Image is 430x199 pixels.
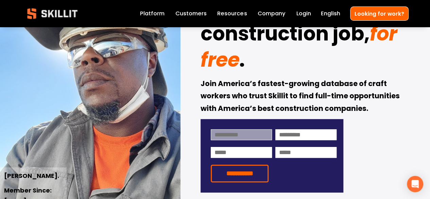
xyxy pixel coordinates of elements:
[296,9,311,18] a: Login
[140,9,165,18] a: Platform
[201,78,401,116] strong: Join America’s fastest-growing database of craft workers who trust Skillit to find full-time oppo...
[350,6,409,20] a: Looking for work?
[201,19,369,52] strong: construction job,
[239,45,244,79] strong: .
[321,10,340,18] span: English
[175,9,207,18] a: Customers
[21,3,83,24] img: Skillit
[217,10,247,18] span: Resources
[407,176,423,192] div: Open Intercom Messenger
[321,9,340,18] div: language picker
[258,9,286,18] a: Company
[217,9,247,18] a: folder dropdown
[201,20,401,73] em: for free
[4,171,59,182] strong: [PERSON_NAME].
